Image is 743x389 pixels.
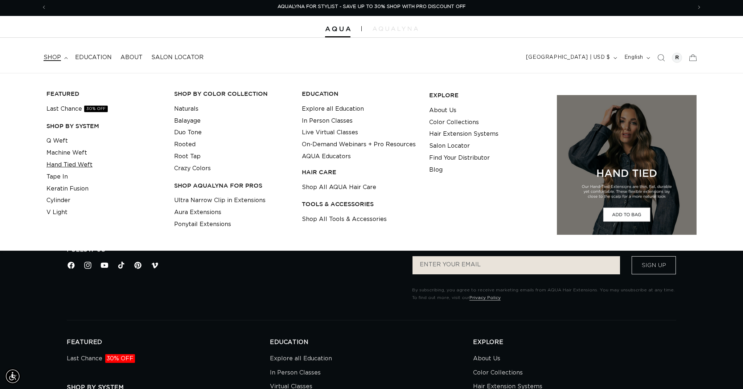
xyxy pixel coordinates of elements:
[46,122,163,130] h3: SHOP BY SYSTEM
[302,181,376,193] a: Shop All AQUA Hair Care
[412,256,620,274] input: ENTER YOUR EMAIL
[5,368,21,384] div: Accessibility Menu
[429,105,456,116] a: About Us
[302,151,351,163] a: AQUA Educators
[624,54,643,61] span: English
[174,139,196,151] a: Rooted
[691,0,707,14] button: Next announcement
[429,152,490,164] a: Find Your Distributor
[174,182,291,189] h3: Shop AquaLyna for Pros
[707,354,743,389] iframe: Chat Widget
[302,200,418,208] h3: TOOLS & ACCESSORIES
[373,26,418,31] img: aqualyna.com
[67,339,270,346] h2: FEATURED
[174,103,198,115] a: Naturals
[270,366,321,380] a: In Person Classes
[473,353,500,366] a: About Us
[302,213,387,225] a: Shop All Tools & Accessories
[46,103,108,115] a: Last Chance30% OFF
[46,206,67,218] a: V Light
[71,49,116,66] a: Education
[174,151,201,163] a: Root Tap
[270,353,332,366] a: Explore all Education
[39,49,71,66] summary: shop
[620,51,653,65] button: English
[302,168,418,176] h3: HAIR CARE
[44,54,61,61] span: shop
[522,51,620,65] button: [GEOGRAPHIC_DATA] | USD $
[526,54,610,61] span: [GEOGRAPHIC_DATA] | USD $
[473,339,676,346] h2: EXPLORE
[174,163,211,175] a: Crazy Colors
[412,286,676,302] p: By subscribing, you agree to receive marketing emails from AQUA Hair Extensions. You may unsubscr...
[270,339,473,346] h2: EDUCATION
[278,4,465,9] span: AQUALYNA FOR STYLIST - SAVE UP TO 30% SHOP WITH PRO DISCOUNT OFF
[429,140,470,152] a: Salon Locator
[429,116,479,128] a: Color Collections
[174,206,221,218] a: Aura Extensions
[174,194,266,206] a: Ultra Narrow Clip in Extensions
[653,50,669,66] summary: Search
[302,103,364,115] a: Explore all Education
[174,218,231,230] a: Ponytail Extensions
[473,366,523,380] a: Color Collections
[302,90,418,98] h3: EDUCATION
[429,91,546,99] h3: EXPLORE
[46,90,163,98] h3: FEATURED
[302,139,416,151] a: On-Demand Webinars + Pro Resources
[469,295,501,300] a: Privacy Policy
[174,90,291,98] h3: Shop by Color Collection
[174,127,202,139] a: Duo Tone
[46,183,89,195] a: Keratin Fusion
[75,54,112,61] span: Education
[120,54,143,61] span: About
[46,171,68,183] a: Tape In
[116,49,147,66] a: About
[46,159,93,171] a: Hand Tied Weft
[46,135,68,147] a: Q Weft
[302,127,358,139] a: Live Virtual Classes
[46,194,70,206] a: Cylinder
[67,353,135,366] a: Last Chance30% OFF
[36,0,52,14] button: Previous announcement
[105,354,135,363] span: 30% OFF
[151,54,204,61] span: Salon Locator
[147,49,208,66] a: Salon Locator
[46,147,87,159] a: Machine Weft
[174,115,201,127] a: Balayage
[325,26,350,32] img: Aqua Hair Extensions
[429,164,443,176] a: Blog
[302,115,353,127] a: In Person Classes
[632,256,676,274] button: Sign Up
[429,128,498,140] a: Hair Extension Systems
[84,106,108,112] span: 30% OFF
